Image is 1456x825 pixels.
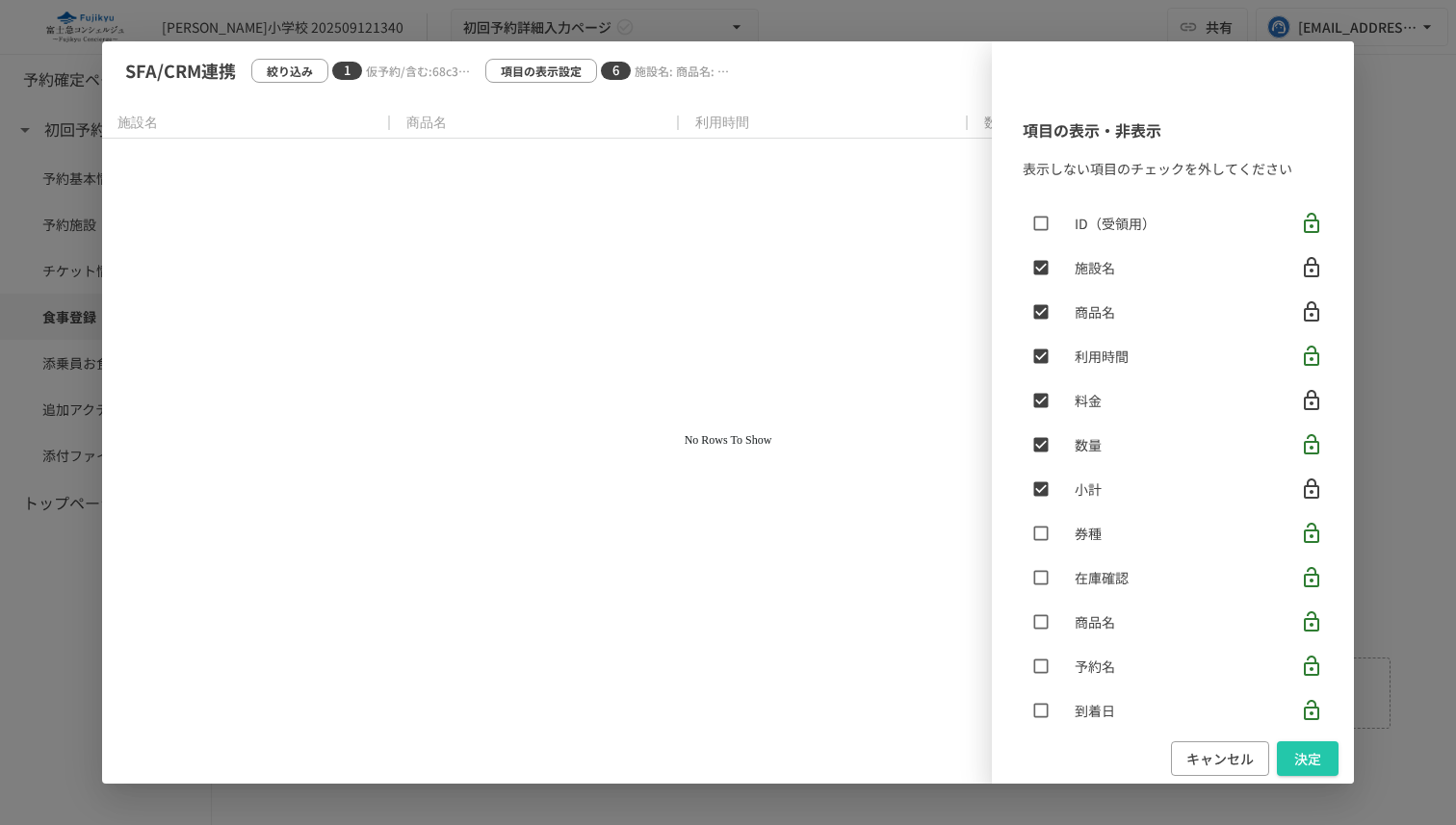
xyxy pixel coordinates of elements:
[1075,346,1129,367] p: 利用時間
[1075,567,1129,588] p: 在庫確認
[1075,656,1115,677] p: 予約名
[1075,301,1115,322] p: 商品名
[1075,390,1102,411] p: 料金
[1023,118,1323,143] p: 項目の表示・非表示
[1075,478,1102,500] p: 小計
[1075,611,1115,632] p: 商品名
[1075,213,1156,234] p: ID（受領用）
[1075,434,1102,455] p: 数量
[1023,158,1323,179] p: 表示しない項目のチェックを外してください
[1075,700,1115,721] p: 到着日
[1075,257,1115,278] p: 施設名
[1075,523,1102,544] p: 券種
